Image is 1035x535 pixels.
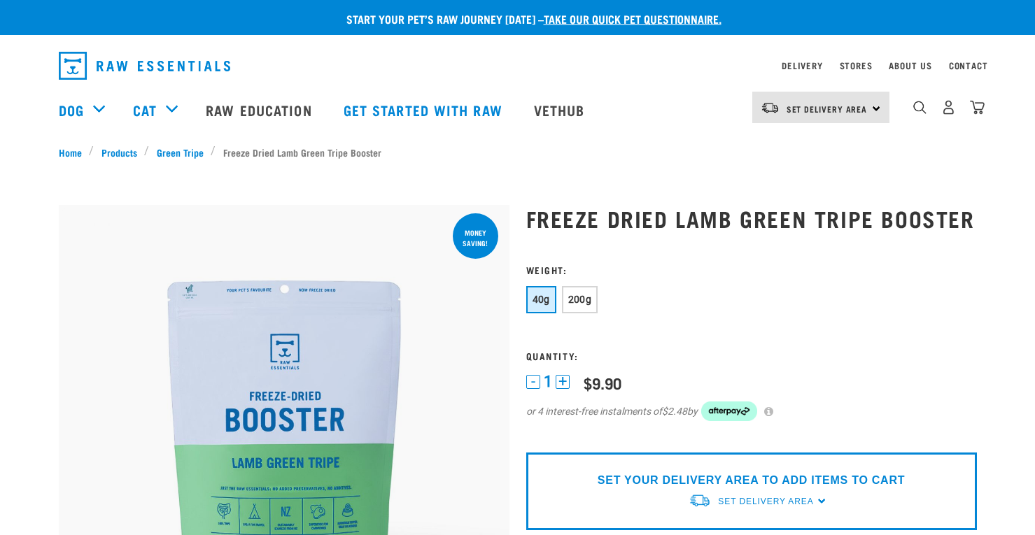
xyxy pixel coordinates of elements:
[584,374,621,392] div: $9.90
[59,52,230,80] img: Raw Essentials Logo
[149,145,211,159] a: Green Tripe
[840,63,873,68] a: Stores
[133,99,157,120] a: Cat
[782,63,822,68] a: Delivery
[526,286,556,313] button: 40g
[556,375,570,389] button: +
[787,106,868,111] span: Set Delivery Area
[533,294,550,305] span: 40g
[598,472,905,489] p: SET YOUR DELIVERY AREA TO ADD ITEMS TO CART
[526,401,977,421] div: or 4 interest-free instalments of by
[59,145,977,159] nav: breadcrumbs
[526,375,540,389] button: -
[970,100,985,115] img: home-icon@2x.png
[941,100,956,115] img: user.png
[520,82,603,138] a: Vethub
[59,145,90,159] a: Home
[94,145,144,159] a: Products
[330,82,520,138] a: Get started with Raw
[568,294,592,305] span: 200g
[526,350,977,361] h3: Quantity:
[889,63,931,68] a: About Us
[526,206,977,231] h1: Freeze Dried Lamb Green Tripe Booster
[949,63,988,68] a: Contact
[662,404,687,419] span: $2.48
[913,101,927,114] img: home-icon-1@2x.png
[544,374,552,389] span: 1
[562,286,598,313] button: 200g
[544,15,721,22] a: take our quick pet questionnaire.
[718,497,813,506] span: Set Delivery Area
[48,46,988,85] nav: dropdown navigation
[526,264,977,275] h3: Weight:
[701,401,757,421] img: Afterpay
[59,99,84,120] a: Dog
[761,101,780,114] img: van-moving.png
[192,82,329,138] a: Raw Education
[689,493,711,508] img: van-moving.png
